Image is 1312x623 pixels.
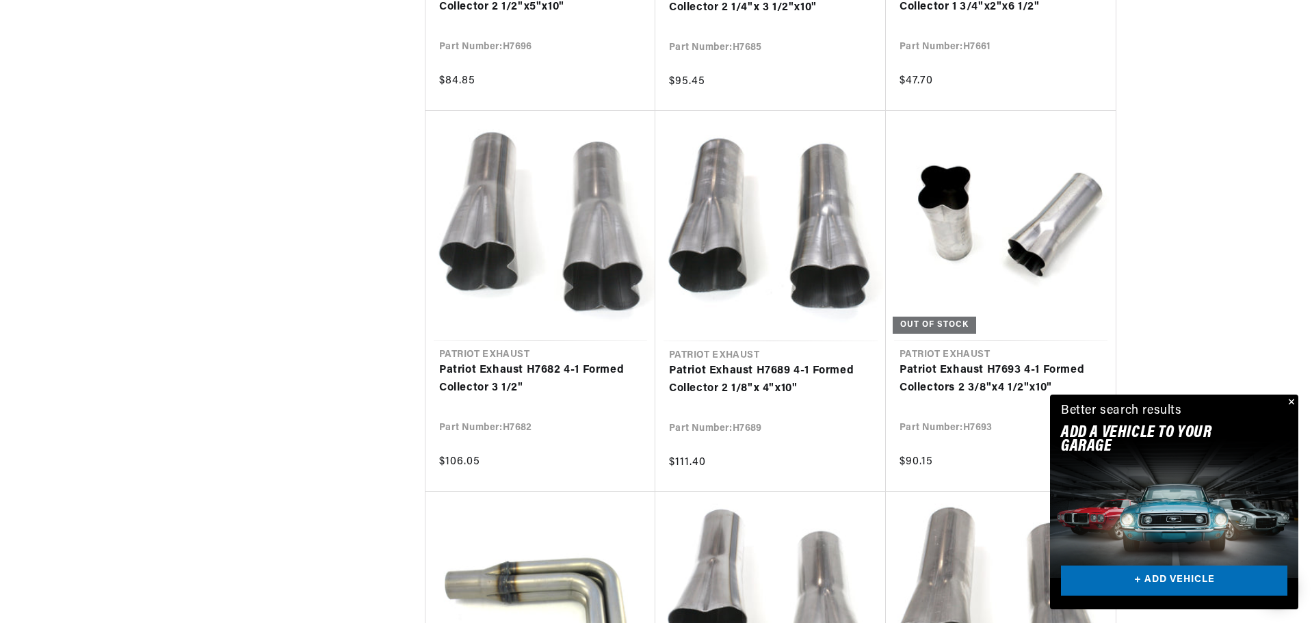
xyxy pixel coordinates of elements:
div: Better search results [1061,401,1182,421]
a: + ADD VEHICLE [1061,566,1287,596]
a: Patriot Exhaust H7689 4-1 Formed Collector 2 1/8"x 4"x10" [669,362,872,397]
button: Close [1282,395,1298,411]
a: Patriot Exhaust H7682 4-1 Formed Collector 3 1/2" [439,362,642,397]
a: Patriot Exhaust H7693 4-1 Formed Collectors 2 3/8"x4 1/2"x10" [900,362,1102,397]
h2: Add A VEHICLE to your garage [1061,426,1253,454]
